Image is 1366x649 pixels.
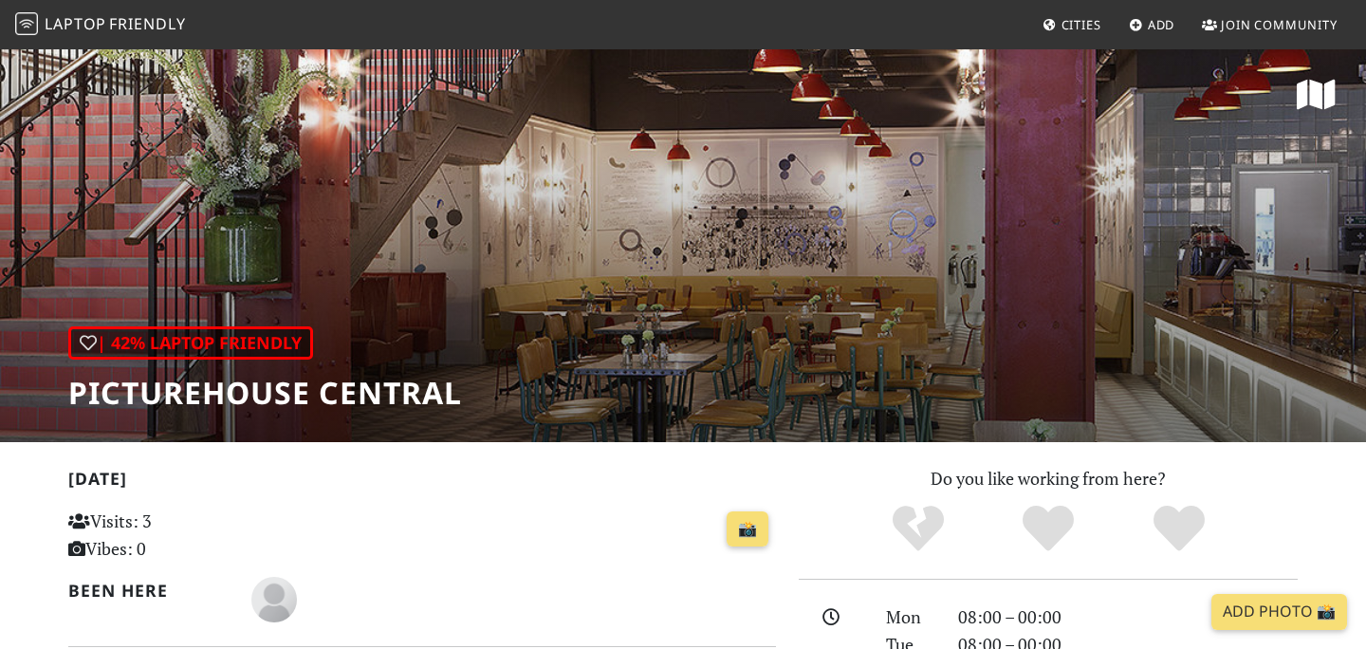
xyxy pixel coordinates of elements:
[109,13,185,34] span: Friendly
[875,603,947,631] div: Mon
[15,12,38,35] img: LaptopFriendly
[983,503,1114,555] div: Yes
[45,13,106,34] span: Laptop
[1114,503,1245,555] div: Definitely!
[799,465,1298,492] p: Do you like working from here?
[1121,8,1183,42] a: Add
[15,9,186,42] a: LaptopFriendly LaptopFriendly
[68,326,313,360] div: | 42% Laptop Friendly
[251,577,297,622] img: blank-535327c66bd565773addf3077783bbfce4b00ec00e9fd257753287c682c7fa38.png
[1211,594,1347,630] a: Add Photo 📸
[68,581,229,601] h2: Been here
[727,511,768,547] a: 📸
[68,375,462,411] h1: Picturehouse Central
[1148,16,1175,33] span: Add
[68,508,289,563] p: Visits: 3 Vibes: 0
[68,469,776,496] h2: [DATE]
[251,586,297,609] span: Kristján Oddsson
[1035,8,1109,42] a: Cities
[1221,16,1338,33] span: Join Community
[1061,16,1101,33] span: Cities
[947,603,1309,631] div: 08:00 – 00:00
[1194,8,1345,42] a: Join Community
[853,503,984,555] div: No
